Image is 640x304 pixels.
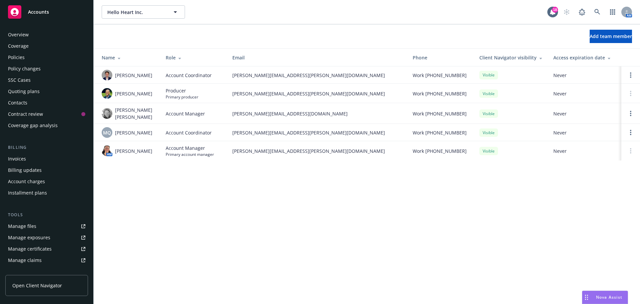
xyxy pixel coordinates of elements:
[115,106,155,120] span: [PERSON_NAME] [PERSON_NAME]
[553,72,616,79] span: Never
[166,151,214,157] span: Primary account manager
[8,232,50,243] div: Manage exposures
[232,147,402,155] span: [PERSON_NAME][EMAIL_ADDRESS][PERSON_NAME][DOMAIN_NAME]
[5,266,88,277] a: Manage BORs
[5,255,88,266] a: Manage claims
[166,54,222,61] div: Role
[232,90,402,97] span: [PERSON_NAME][EMAIL_ADDRESS][PERSON_NAME][DOMAIN_NAME]
[479,89,498,98] div: Visible
[5,188,88,198] a: Installment plans
[8,41,29,51] div: Coverage
[596,294,622,300] span: Nova Assist
[8,244,52,254] div: Manage certificates
[115,90,152,97] span: [PERSON_NAME]
[5,232,88,243] a: Manage exposures
[103,129,111,136] span: MQ
[166,110,205,117] span: Account Manager
[5,63,88,74] a: Policy changes
[8,97,27,108] div: Contacts
[5,165,88,176] a: Billing updates
[553,54,616,61] div: Access expiration date
[5,52,88,63] a: Policies
[8,120,58,131] div: Coverage gap analysis
[8,29,29,40] div: Overview
[479,71,498,79] div: Visible
[102,54,155,61] div: Name
[479,54,543,61] div: Client Navigator visibility
[8,266,39,277] div: Manage BORs
[8,176,45,187] div: Account charges
[627,109,635,117] a: Open options
[413,72,467,79] span: Work [PHONE_NUMBER]
[560,5,573,19] a: Start snowing
[5,221,88,232] a: Manage files
[575,5,589,19] a: Report a Bug
[5,212,88,218] div: Tools
[5,41,88,51] a: Coverage
[102,108,112,119] img: photo
[479,147,498,155] div: Visible
[115,72,152,79] span: [PERSON_NAME]
[479,109,498,118] div: Visible
[413,90,467,97] span: Work [PHONE_NUMBER]
[8,63,41,74] div: Policy changes
[102,70,112,80] img: photo
[166,144,214,151] span: Account Manager
[102,88,112,99] img: photo
[8,188,47,198] div: Installment plans
[413,147,467,155] span: Work [PHONE_NUMBER]
[5,244,88,254] a: Manage certificates
[232,72,402,79] span: [PERSON_NAME][EMAIL_ADDRESS][PERSON_NAME][DOMAIN_NAME]
[5,97,88,108] a: Contacts
[5,29,88,40] a: Overview
[28,9,49,15] span: Accounts
[8,165,42,176] div: Billing updates
[5,75,88,85] a: SSC Cases
[553,129,616,136] span: Never
[5,144,88,151] div: Billing
[553,147,616,155] span: Never
[8,52,25,63] div: Policies
[413,110,467,117] span: Work [PHONE_NUMBER]
[552,7,558,13] div: 18
[5,120,88,131] a: Coverage gap analysis
[591,5,604,19] a: Search
[627,71,635,79] a: Open options
[232,54,402,61] div: Email
[8,154,26,164] div: Invoices
[166,72,212,79] span: Account Coordinator
[606,5,619,19] a: Switch app
[582,291,591,304] div: Drag to move
[115,147,152,155] span: [PERSON_NAME]
[232,110,402,117] span: [PERSON_NAME][EMAIL_ADDRESS][DOMAIN_NAME]
[8,75,31,85] div: SSC Cases
[5,86,88,97] a: Quoting plans
[413,129,467,136] span: Work [PHONE_NUMBER]
[107,9,165,16] span: Hello Heart Inc.
[413,54,469,61] div: Phone
[553,110,616,117] span: Never
[232,129,402,136] span: [PERSON_NAME][EMAIL_ADDRESS][PERSON_NAME][DOMAIN_NAME]
[166,129,212,136] span: Account Coordinator
[115,129,152,136] span: [PERSON_NAME]
[479,128,498,137] div: Visible
[12,282,62,289] span: Open Client Navigator
[590,30,632,43] button: Add team member
[5,109,88,119] a: Contract review
[8,255,42,266] div: Manage claims
[8,109,43,119] div: Contract review
[8,86,40,97] div: Quoting plans
[553,90,616,97] span: Never
[166,87,198,94] span: Producer
[5,176,88,187] a: Account charges
[590,33,632,39] span: Add team member
[8,221,36,232] div: Manage files
[5,154,88,164] a: Invoices
[582,291,628,304] button: Nova Assist
[102,5,185,19] button: Hello Heart Inc.
[5,3,88,21] a: Accounts
[627,128,635,136] a: Open options
[166,94,198,100] span: Primary producer
[102,145,112,156] img: photo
